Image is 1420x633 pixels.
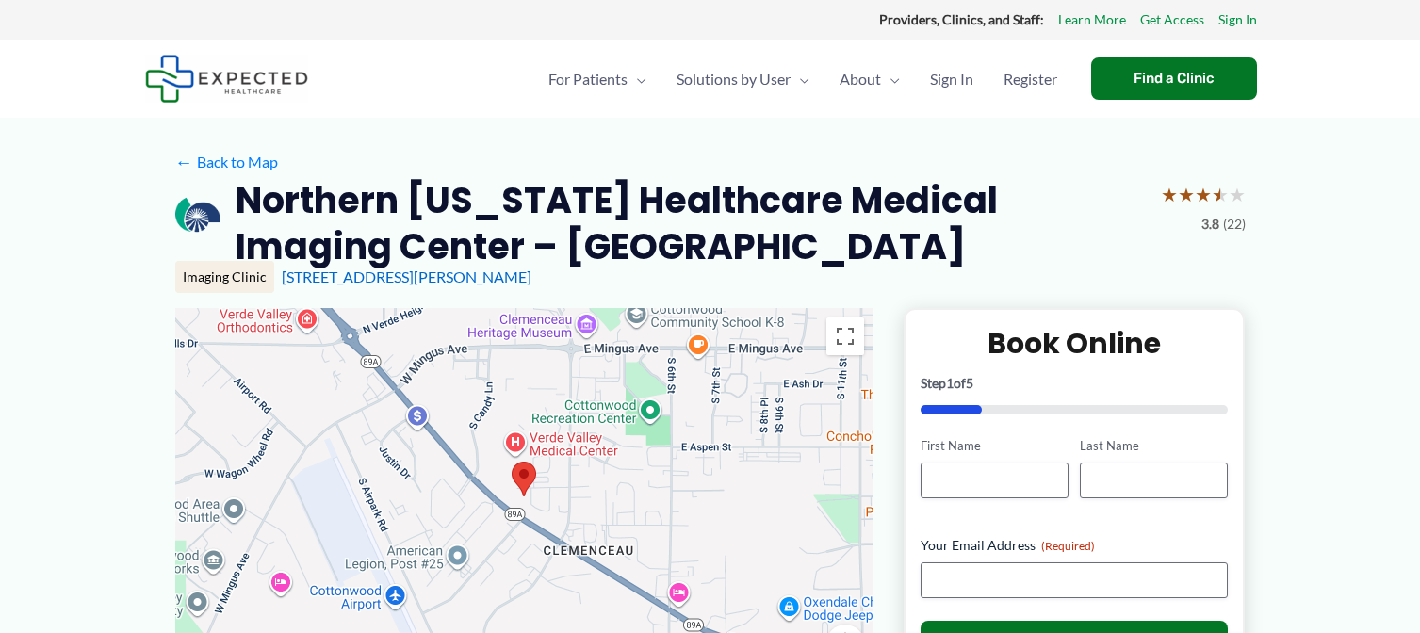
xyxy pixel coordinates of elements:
span: Menu Toggle [628,46,646,112]
a: AboutMenu Toggle [824,46,915,112]
span: ← [175,153,193,170]
span: ★ [1195,177,1212,212]
label: Your Email Address [921,536,1229,555]
p: Step of [921,377,1229,390]
span: ★ [1229,177,1246,212]
a: Learn More [1058,8,1126,32]
span: 5 [966,375,973,391]
a: [STREET_ADDRESS][PERSON_NAME] [282,268,531,285]
a: Sign In [915,46,988,112]
button: Toggle fullscreen view [826,317,864,355]
a: Find a Clinic [1091,57,1257,100]
span: About [840,46,881,112]
span: ★ [1161,177,1178,212]
strong: Providers, Clinics, and Staff: [879,11,1044,27]
a: Register [988,46,1072,112]
label: Last Name [1080,437,1228,455]
span: (Required) [1041,539,1095,553]
h2: Northern [US_STATE] Healthcare Medical Imaging Center – [GEOGRAPHIC_DATA] [236,177,1145,270]
div: Imaging Clinic [175,261,274,293]
span: Menu Toggle [791,46,809,112]
a: Sign In [1218,8,1257,32]
span: (22) [1223,212,1246,236]
span: ★ [1212,177,1229,212]
img: Expected Healthcare Logo - side, dark font, small [145,55,308,103]
nav: Primary Site Navigation [533,46,1072,112]
label: First Name [921,437,1069,455]
a: For PatientsMenu Toggle [533,46,661,112]
span: Register [1004,46,1057,112]
span: For Patients [548,46,628,112]
span: 3.8 [1201,212,1219,236]
h2: Book Online [921,325,1229,362]
span: Solutions by User [677,46,791,112]
span: 1 [946,375,954,391]
span: ★ [1178,177,1195,212]
span: Menu Toggle [881,46,900,112]
a: ←Back to Map [175,148,278,176]
a: Get Access [1140,8,1204,32]
span: Sign In [930,46,973,112]
a: Solutions by UserMenu Toggle [661,46,824,112]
